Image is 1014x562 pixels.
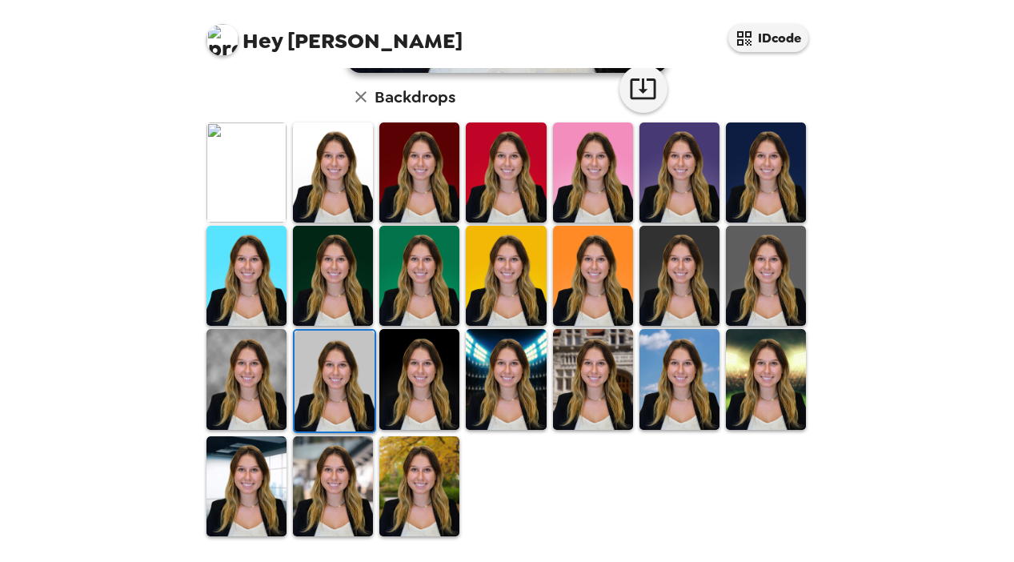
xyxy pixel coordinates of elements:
[206,24,238,56] img: profile pic
[375,84,455,110] h6: Backdrops
[206,122,287,223] img: Original
[728,24,808,52] button: IDcode
[206,16,463,52] span: [PERSON_NAME]
[242,26,283,55] span: Hey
